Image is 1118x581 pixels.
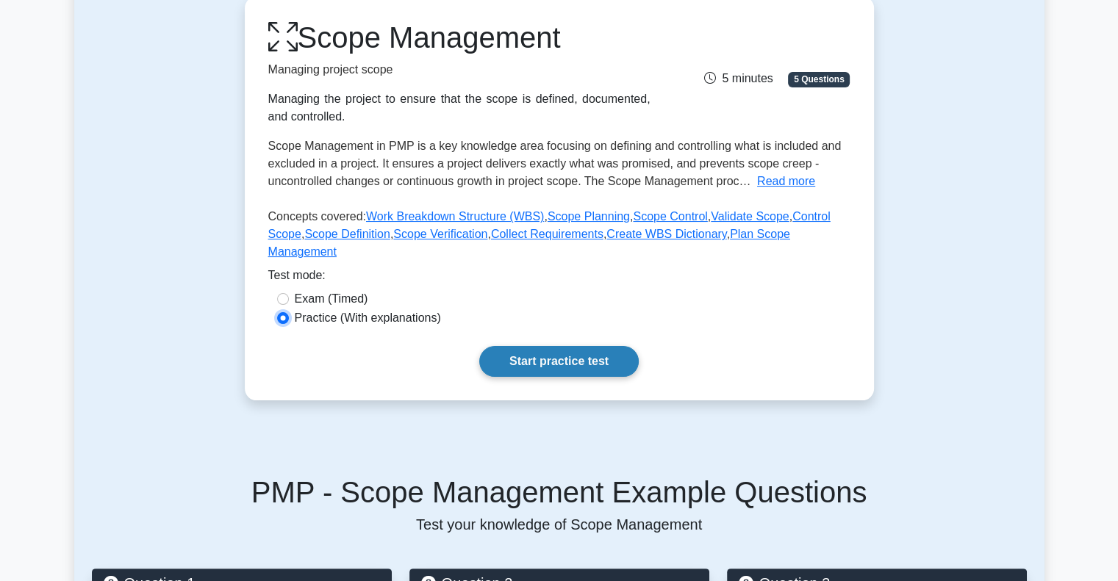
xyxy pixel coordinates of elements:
[295,309,441,327] label: Practice (With explanations)
[757,173,815,190] button: Read more
[268,90,651,126] div: Managing the project to ensure that the scope is defined, documented, and controlled.
[268,20,651,55] h1: Scope Management
[479,346,639,377] a: Start practice test
[606,228,726,240] a: Create WBS Dictionary
[268,208,850,267] p: Concepts covered: , , , , , , , , ,
[268,267,850,290] div: Test mode:
[92,474,1027,510] h5: PMP - Scope Management Example Questions
[788,72,850,87] span: 5 Questions
[711,210,789,223] a: Validate Scope
[268,140,842,187] span: Scope Management in PMP is a key knowledge area focusing on defining and controlling what is incl...
[268,61,651,79] p: Managing project scope
[295,290,368,308] label: Exam (Timed)
[704,72,773,84] span: 5 minutes
[491,228,603,240] a: Collect Requirements
[92,516,1027,533] p: Test your knowledge of Scope Management
[393,228,487,240] a: Scope Verification
[633,210,707,223] a: Scope Control
[548,210,630,223] a: Scope Planning
[304,228,390,240] a: Scope Definition
[366,210,544,223] a: Work Breakdown Structure (WBS)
